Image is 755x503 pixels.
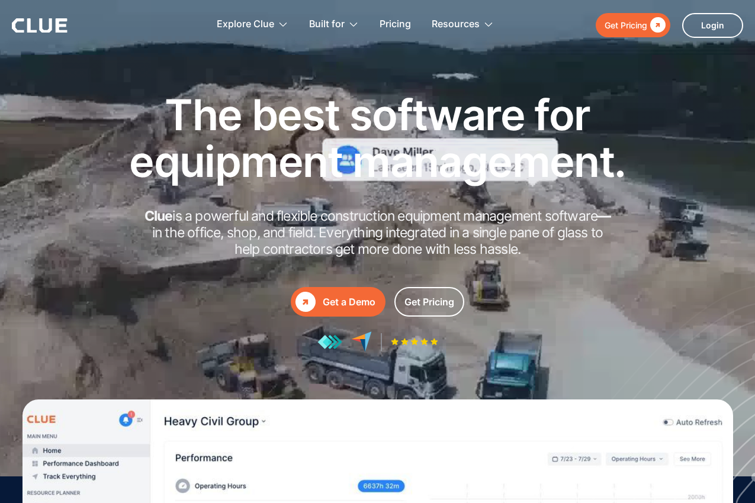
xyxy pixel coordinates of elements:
[217,6,274,43] div: Explore Clue
[380,6,411,43] a: Pricing
[309,6,359,43] div: Built for
[323,295,375,309] div: Get a Demo
[295,292,316,312] div: 
[404,295,454,309] div: Get Pricing
[309,6,345,43] div: Built for
[141,208,615,257] h2: is a powerful and flexible construction equipment management software in the office, shop, and fi...
[317,334,342,350] img: reviews at getapp
[647,18,666,33] div: 
[351,331,372,352] img: reviews at capterra
[682,13,743,38] a: Login
[597,208,611,224] strong: —
[144,208,173,224] strong: Clue
[605,18,647,33] div: Get Pricing
[432,6,480,43] div: Resources
[394,287,464,317] a: Get Pricing
[432,6,494,43] div: Resources
[391,338,438,346] img: Five-star rating icon
[217,6,288,43] div: Explore Clue
[111,91,644,185] h1: The best software for equipment management.
[596,13,670,37] a: Get Pricing
[291,287,385,317] a: Get a Demo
